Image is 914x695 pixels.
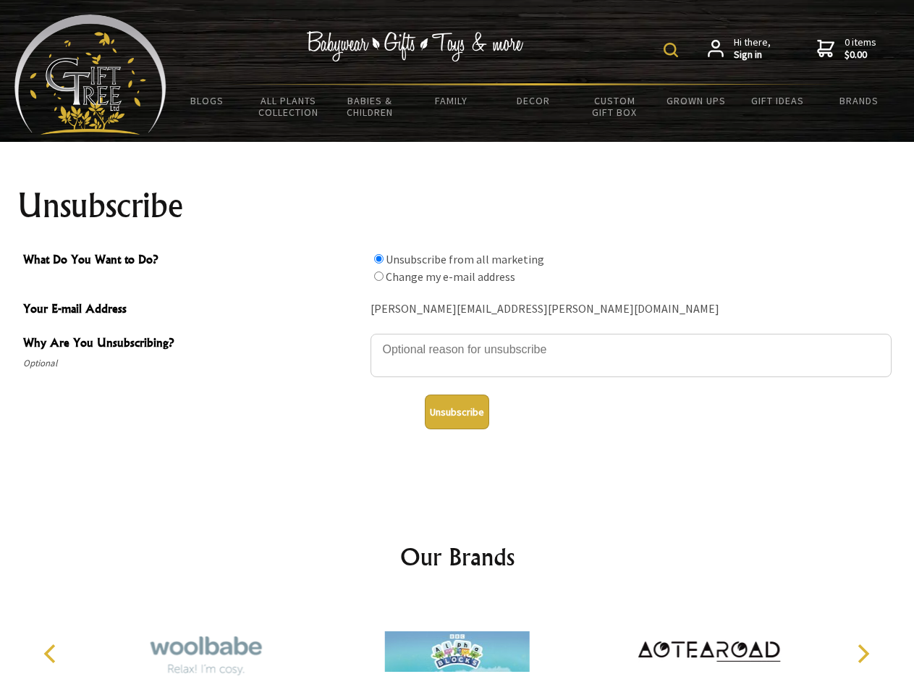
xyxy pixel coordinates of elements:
[248,85,330,127] a: All Plants Collection
[386,252,544,266] label: Unsubscribe from all marketing
[734,36,771,62] span: Hi there,
[36,638,68,670] button: Previous
[574,85,656,127] a: Custom Gift Box
[307,31,524,62] img: Babywear - Gifts - Toys & more
[664,43,678,57] img: product search
[23,334,363,355] span: Why Are You Unsubscribing?
[29,539,886,574] h2: Our Brands
[371,298,892,321] div: [PERSON_NAME][EMAIL_ADDRESS][PERSON_NAME][DOMAIN_NAME]
[329,85,411,127] a: Babies & Children
[371,334,892,377] textarea: Why Are You Unsubscribing?
[17,188,897,223] h1: Unsubscribe
[655,85,737,116] a: Grown Ups
[14,14,166,135] img: Babyware - Gifts - Toys and more...
[411,85,493,116] a: Family
[166,85,248,116] a: BLOGS
[23,355,363,372] span: Optional
[817,36,876,62] a: 0 items$0.00
[818,85,900,116] a: Brands
[845,49,876,62] strong: $0.00
[845,35,876,62] span: 0 items
[708,36,771,62] a: Hi there,Sign in
[23,300,363,321] span: Your E-mail Address
[847,638,879,670] button: Next
[492,85,574,116] a: Decor
[23,250,363,271] span: What Do You Want to Do?
[374,254,384,264] input: What Do You Want to Do?
[425,395,489,429] button: Unsubscribe
[734,49,771,62] strong: Sign in
[386,269,515,284] label: Change my e-mail address
[737,85,818,116] a: Gift Ideas
[374,271,384,281] input: What Do You Want to Do?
